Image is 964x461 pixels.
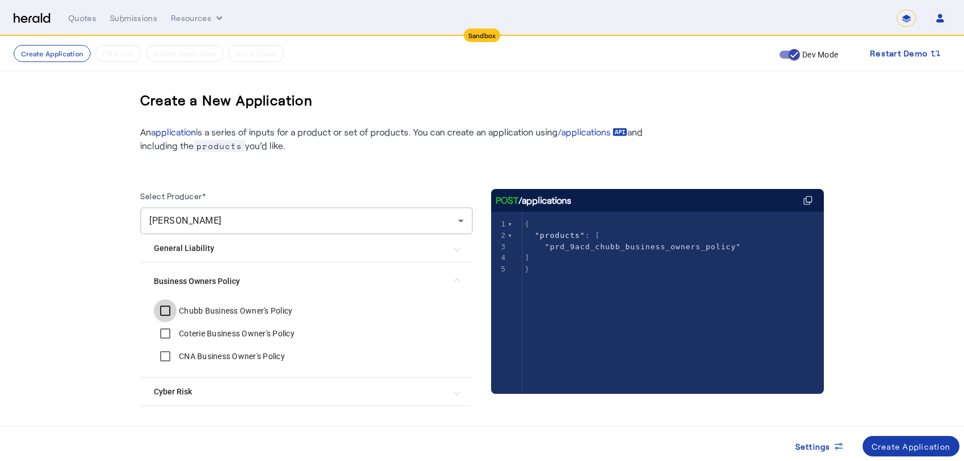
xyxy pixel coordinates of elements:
[110,13,157,24] div: Submissions
[146,45,223,62] button: Submit Application
[872,441,951,452] div: Create Application
[558,125,627,139] a: /applications
[535,231,585,240] span: "products"
[140,378,473,405] mat-expansion-panel-header: Cyber Risk
[154,275,446,287] mat-panel-title: Business Owners Policy
[786,436,853,456] button: Settings
[525,253,530,262] span: ]
[491,252,508,264] div: 4
[491,189,824,371] herald-code-block: /applications
[140,125,653,153] p: An is a series of inputs for a product or set of products. You can create an application using an...
[491,241,508,253] div: 3
[525,231,601,240] span: : [
[177,305,292,316] label: Chubb Business Owner's Policy
[228,45,284,62] button: Get A Quote
[491,230,508,241] div: 2
[140,191,206,201] label: Select Producer*
[140,82,313,118] h3: Create a New Application
[870,47,928,60] span: Restart Demo
[545,242,741,251] span: "prd_9acd_chubb_business_owners_policy"
[496,194,571,207] div: /applications
[151,126,196,137] a: application
[863,436,960,456] button: Create Application
[795,441,831,452] span: Settings
[464,28,501,42] div: Sandbox
[140,234,473,262] mat-expansion-panel-header: General Liability
[140,299,473,377] div: Business Owners Policy
[525,220,530,228] span: {
[496,194,518,207] span: POST
[95,45,141,62] button: Fill it Out
[491,264,508,275] div: 5
[177,351,285,362] label: CNA Business Owner's Policy
[491,219,508,230] div: 1
[194,140,245,152] span: products
[14,13,50,24] img: Herald Logo
[154,386,446,398] mat-panel-title: Cyber Risk
[68,13,96,24] div: Quotes
[177,328,295,339] label: Coterie Business Owner's Policy
[14,45,91,62] button: Create Application
[154,242,446,254] mat-panel-title: General Liability
[861,43,950,64] button: Restart Demo
[140,263,473,299] mat-expansion-panel-header: Business Owners Policy
[171,13,225,24] button: Resources dropdown menu
[149,215,222,226] span: [PERSON_NAME]
[525,265,530,273] span: }
[800,49,838,60] label: Dev Mode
